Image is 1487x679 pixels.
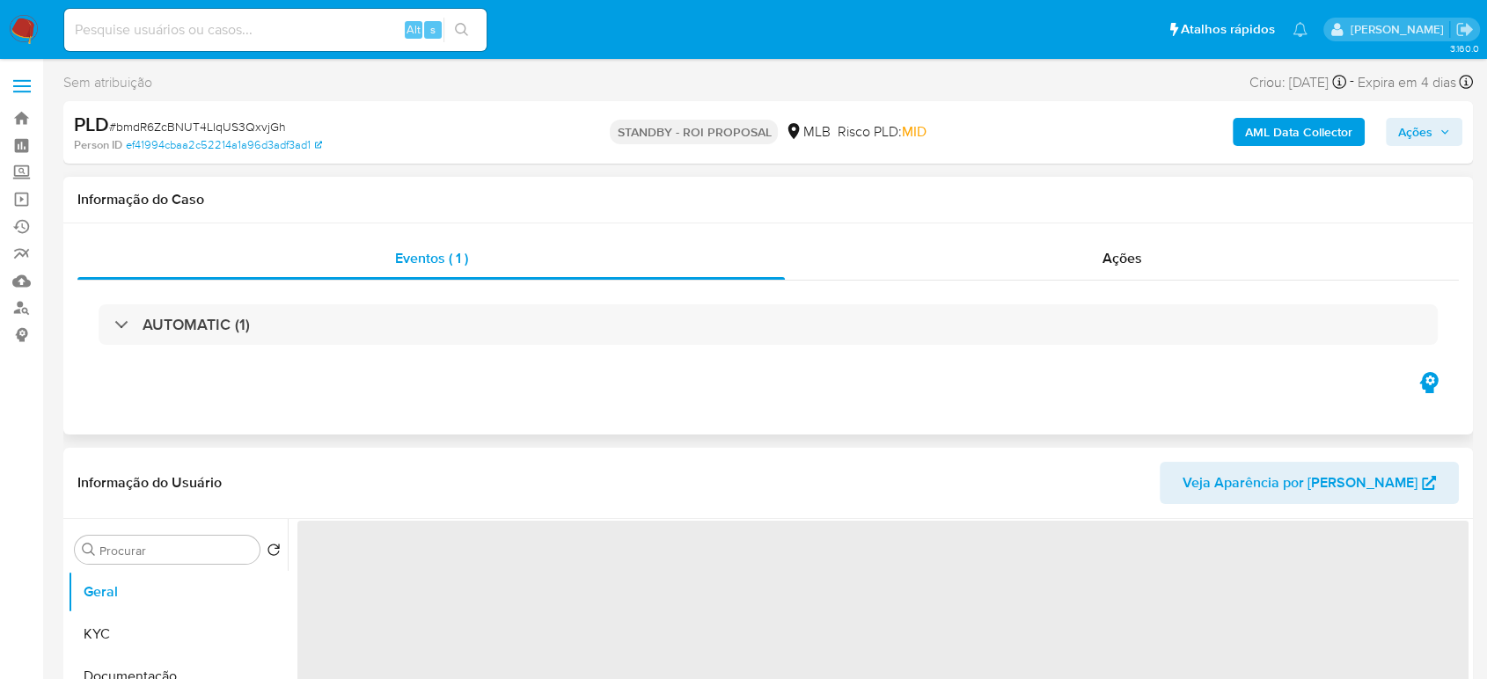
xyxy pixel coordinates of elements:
button: Procurar [82,543,96,557]
div: MLB [785,122,830,142]
div: Criou: [DATE] [1249,70,1346,94]
a: ef41994cbaa2c52214a1a96d3adf3ad1 [126,137,322,153]
span: Risco PLD: [837,122,926,142]
button: Retornar ao pedido padrão [267,543,281,562]
div: AUTOMATIC (1) [99,304,1438,345]
span: s [430,21,436,38]
input: Pesquise usuários ou casos... [64,18,487,41]
span: Eventos ( 1 ) [395,248,468,268]
span: Ações [1102,248,1142,268]
span: - [1350,70,1354,94]
span: Veja Aparência por [PERSON_NAME] [1183,462,1417,504]
button: search-icon [443,18,480,42]
h1: Informação do Usuário [77,474,222,492]
span: Expira em 4 dias [1358,73,1456,92]
span: Alt [407,21,421,38]
a: Notificações [1293,22,1308,37]
b: AML Data Collector [1245,118,1352,146]
b: PLD [74,110,109,138]
button: KYC [68,613,288,655]
button: Ações [1386,118,1462,146]
button: Geral [68,571,288,613]
p: STANDBY - ROI PROPOSAL [610,120,778,144]
b: Person ID [74,137,122,153]
span: Sem atribuição [63,73,152,92]
span: # bmdR6ZcBNUT4LlqUS3QxvjGh [109,118,286,135]
span: MID [901,121,926,142]
h1: Informação do Caso [77,191,1459,208]
input: Procurar [99,543,253,559]
button: Veja Aparência por [PERSON_NAME] [1160,462,1459,504]
p: erico.trevizan@mercadopago.com.br [1350,21,1449,38]
span: Atalhos rápidos [1181,20,1275,39]
span: Ações [1398,118,1432,146]
h3: AUTOMATIC (1) [143,315,250,334]
button: AML Data Collector [1233,118,1365,146]
a: Sair [1455,20,1474,39]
